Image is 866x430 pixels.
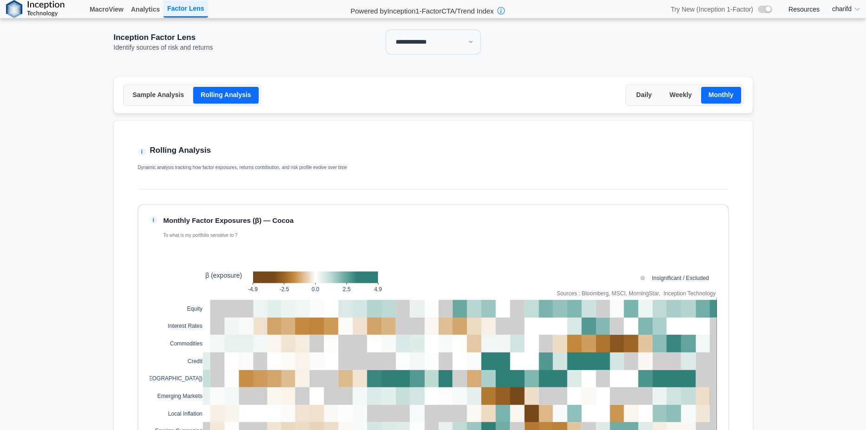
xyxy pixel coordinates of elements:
h2: Rolling Analysis [150,145,211,156]
button: Monthly [701,87,741,104]
p: Dynamic analysis tracking how factor exposures, returns contribution, and risk profile evolve ove... [138,165,417,170]
span: Try New (Inception 1-Factor) [671,5,753,13]
div: Inception Factor Lens [114,32,322,43]
span: charifd [832,4,852,14]
span: tip_icon_section_rolling [138,148,146,156]
summary: charifd [827,0,866,18]
a: Analytics [127,1,163,17]
button: Daily [628,87,660,104]
a: MacroView [86,1,127,17]
button: Rolling Analysis [193,87,258,104]
button: Sample Analysis [125,87,192,104]
p: Monthly Factor Exposures (β) — Cocoa [163,216,294,225]
p: To what is my portfolio sensitive to ? [163,233,294,238]
a: Resources [788,5,820,13]
h2: Powered by Inception 1-Factor CTA/Trend Index [347,3,498,16]
span: i [150,216,158,224]
button: Weekly [662,87,699,104]
a: Factor Lens [163,0,208,18]
div: Identify sources of risk and returns [114,43,322,52]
